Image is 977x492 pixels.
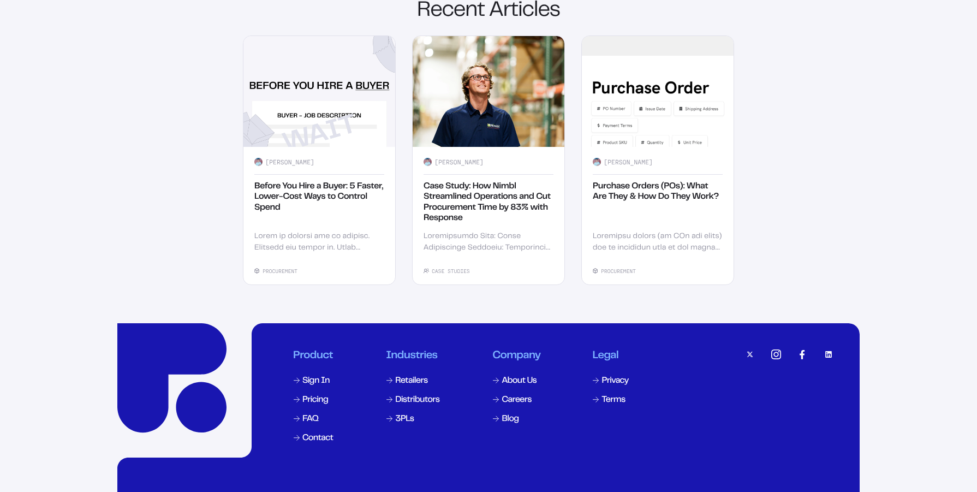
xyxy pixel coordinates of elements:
[117,323,227,432] a: Response Home
[385,413,442,426] a: 3PLs
[385,394,442,407] a: Distributors
[302,434,333,443] div: Contact
[243,35,396,285] a: Before You Hire a Buyer: 5 Faster, Lower-Cost Ways to Control Spend
[243,36,395,147] img: Image of job description for a Buyer with the word "WAIT" written across. Title "Before you hire ...
[502,396,531,405] div: Careers
[601,268,723,274] div: Procurement
[386,349,440,363] div: Industries
[292,413,335,426] a: FAQ
[491,394,541,407] a: Careers
[592,349,629,363] div: Legal
[254,182,384,224] div: Before You Hire a Buyer: 5 Faster, Lower-Cost Ways to Control Spend
[591,394,630,407] a: Terms
[292,432,335,445] a: Contact
[265,159,314,165] div: [PERSON_NAME]
[491,375,541,388] a: About Us
[292,375,335,388] a: Sign In
[302,396,328,405] div: Pricing
[263,268,384,274] div: Procurement
[432,268,553,274] div: Case Studies
[745,349,755,359] img: twitter
[502,415,519,424] div: Blog
[395,377,427,386] div: Retailers
[824,349,833,359] img: linkedin
[385,375,442,388] a: Retailers
[491,413,541,426] a: Blog
[591,375,630,388] a: Privacy
[593,182,723,224] div: Purchase Orders (POs): What Are They & How Do They Work?
[604,159,653,165] div: [PERSON_NAME]
[395,415,414,424] div: 3PLs
[771,349,781,359] img: instagram
[395,396,439,405] div: Distributors
[797,349,807,359] img: facebook
[492,349,540,363] div: Company
[581,35,734,285] a: Purchase Orders (POs): What Are They & How Do They Work?
[254,231,384,254] div: Lorem ip dolorsi ame co adipisc. Elitsedd eiu tempor in. Utlab etdolorem aliq “Enim adm ve quisn ...
[292,394,335,407] a: Pricing
[593,231,723,254] div: Loremipsu dolors (am COn adi elits) doe te incididun utla et dol magnaa enima. Mi veni quisnos, e...
[424,182,553,224] div: Case Study: How Nimbl Streamlined Operations and Cut Procurement Time by 83% with Response
[601,396,625,405] div: Terms
[302,377,330,386] div: Sign In
[434,159,484,165] div: [PERSON_NAME]
[424,231,553,254] div: Loremipsumdo Sita: Conse Adipiscinge Seddoeiu: Temporincid & Utlaboree Doloremagnaa: Enim Admi Ve...
[293,349,334,363] div: Product
[302,415,318,424] div: FAQ
[502,377,537,386] div: About Us
[601,377,628,386] div: Privacy
[412,35,565,285] a: Case Study: How Nimbl Streamlined Operations and Cut Procurement Time by 83% with Response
